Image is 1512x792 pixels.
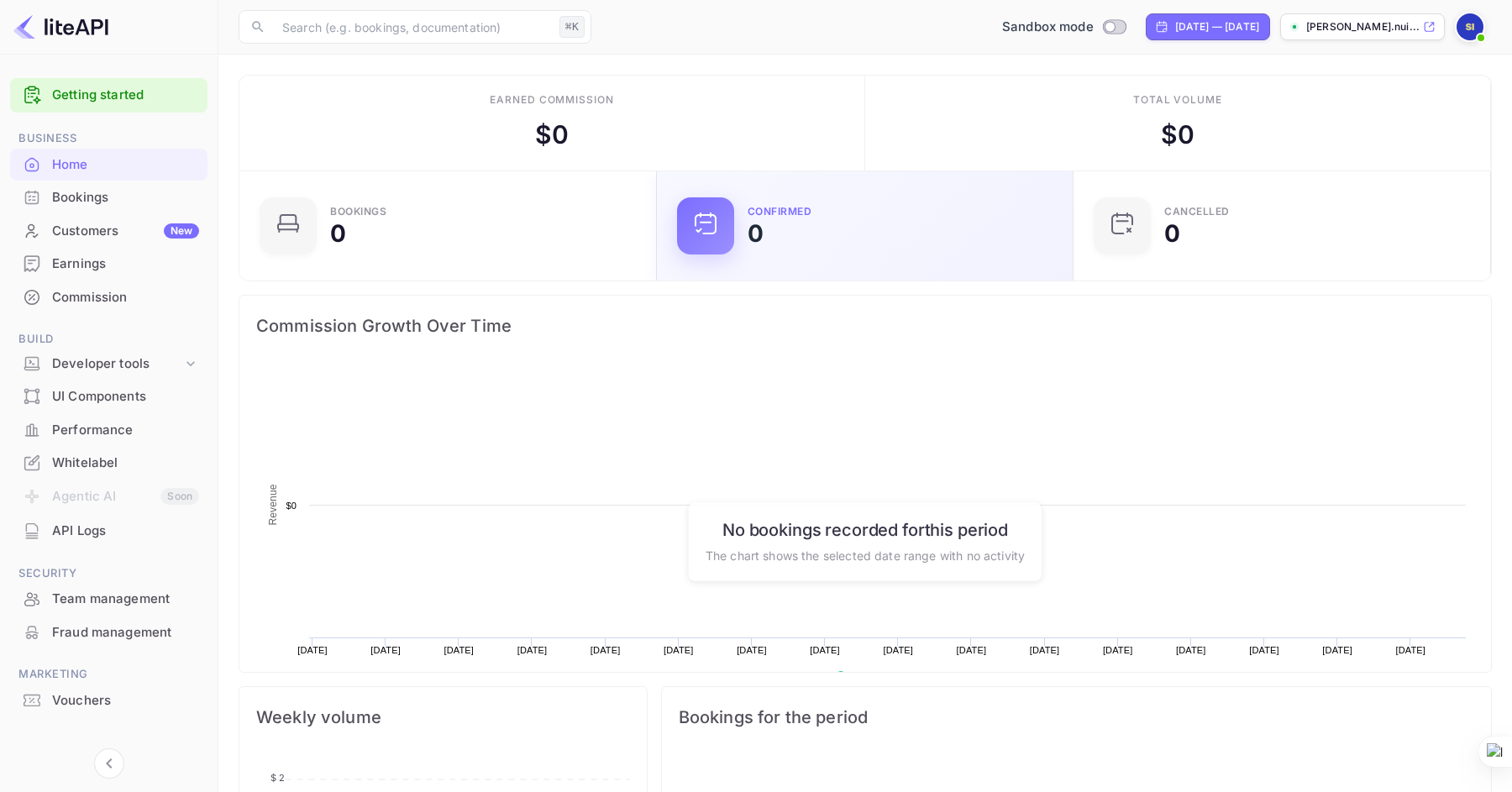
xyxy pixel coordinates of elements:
[52,354,182,374] div: Developer tools
[535,116,569,154] div: $ 0
[52,691,199,711] div: Vouchers
[286,501,297,511] text: $0
[10,684,207,717] div: Vouchers
[10,515,207,548] div: API Logs
[10,583,207,616] div: Team management
[52,188,199,207] div: Bookings
[10,149,207,181] div: Home
[10,248,207,281] div: Earnings
[52,590,199,609] div: Team management
[517,645,548,655] text: [DATE]
[748,222,764,245] div: 0
[1133,92,1223,108] div: Total volume
[883,645,913,655] text: [DATE]
[1306,19,1420,34] p: [PERSON_NAME].nui...
[10,215,207,246] a: CustomersNew
[52,421,199,440] div: Performance
[591,645,621,655] text: [DATE]
[297,645,328,655] text: [DATE]
[1161,116,1194,154] div: $ 0
[164,223,199,239] div: New
[10,281,207,312] a: Commission
[1322,645,1352,655] text: [DATE]
[1164,207,1230,217] div: CANCELLED
[10,215,207,248] div: CustomersNew
[10,181,207,212] a: Bookings
[94,748,124,779] button: Collapse navigation
[1457,13,1483,40] img: saiful ihsan
[10,181,207,214] div: Bookings
[10,447,207,480] div: Whitelabel
[10,349,207,379] div: Developer tools
[852,671,895,683] text: Revenue
[270,772,285,784] tspan: $ 2
[10,665,207,684] span: Marketing
[10,616,207,648] a: Fraud management
[370,645,401,655] text: [DATE]
[267,484,279,525] text: Revenue
[10,248,207,279] a: Earnings
[957,645,987,655] text: [DATE]
[10,684,207,716] a: Vouchers
[1175,19,1259,34] div: [DATE] — [DATE]
[664,645,694,655] text: [DATE]
[52,387,199,406] div: UI Components
[10,380,207,413] div: UI Components
[10,380,207,412] a: UI Components
[810,645,840,655] text: [DATE]
[706,519,1025,539] h6: No bookings recorded for this period
[52,86,199,105] a: Getting started
[10,515,207,546] a: API Logs
[52,254,199,274] div: Earnings
[1103,645,1133,655] text: [DATE]
[52,522,199,541] div: API Logs
[1176,645,1206,655] text: [DATE]
[559,16,585,38] div: ⌘K
[256,704,630,731] span: Weekly volume
[1249,645,1279,655] text: [DATE]
[706,546,1025,564] p: The chart shows the selected date range with no activity
[1146,13,1270,40] div: Click to change the date range period
[10,564,207,583] span: Security
[444,645,475,655] text: [DATE]
[10,330,207,349] span: Build
[52,454,199,473] div: Whitelabel
[13,13,108,40] img: LiteAPI logo
[10,414,207,447] div: Performance
[10,149,207,180] a: Home
[10,616,207,649] div: Fraud management
[52,288,199,307] div: Commission
[52,155,199,175] div: Home
[10,414,207,445] a: Performance
[52,623,199,643] div: Fraud management
[1395,645,1425,655] text: [DATE]
[490,92,614,108] div: Earned commission
[256,312,1474,339] span: Commission Growth Over Time
[330,222,346,245] div: 0
[748,207,812,217] div: Confirmed
[10,281,207,314] div: Commission
[10,447,207,478] a: Whitelabel
[52,222,199,241] div: Customers
[995,18,1132,37] div: Switch to Production mode
[1164,222,1180,245] div: 0
[1030,645,1060,655] text: [DATE]
[10,78,207,113] div: Getting started
[10,583,207,614] a: Team management
[330,207,386,217] div: Bookings
[272,10,553,44] input: Search (e.g. bookings, documentation)
[737,645,767,655] text: [DATE]
[10,129,207,148] span: Business
[679,704,1474,731] span: Bookings for the period
[1002,18,1094,37] span: Sandbox mode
